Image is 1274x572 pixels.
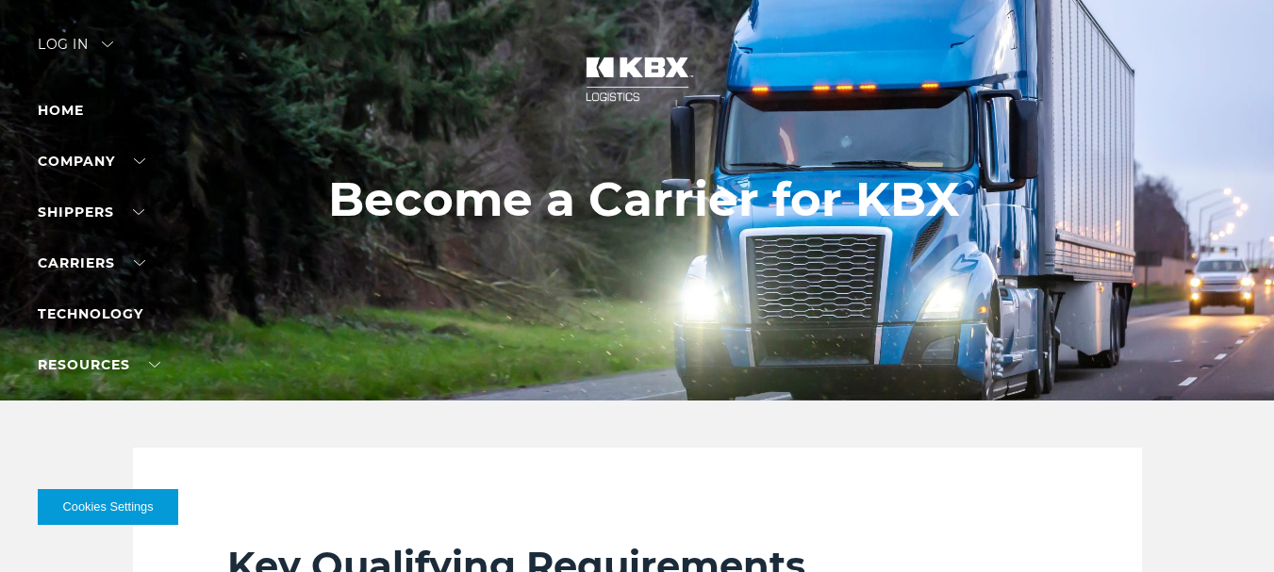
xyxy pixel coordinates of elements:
[328,172,960,227] h1: Become a Carrier for KBX
[38,254,145,271] a: Carriers
[38,489,178,525] button: Cookies Settings
[38,38,113,65] div: Log in
[567,38,708,121] img: kbx logo
[38,102,84,119] a: Home
[38,204,144,221] a: SHIPPERS
[38,305,143,322] a: Technology
[38,153,145,170] a: Company
[38,356,160,373] a: RESOURCES
[102,41,113,47] img: arrow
